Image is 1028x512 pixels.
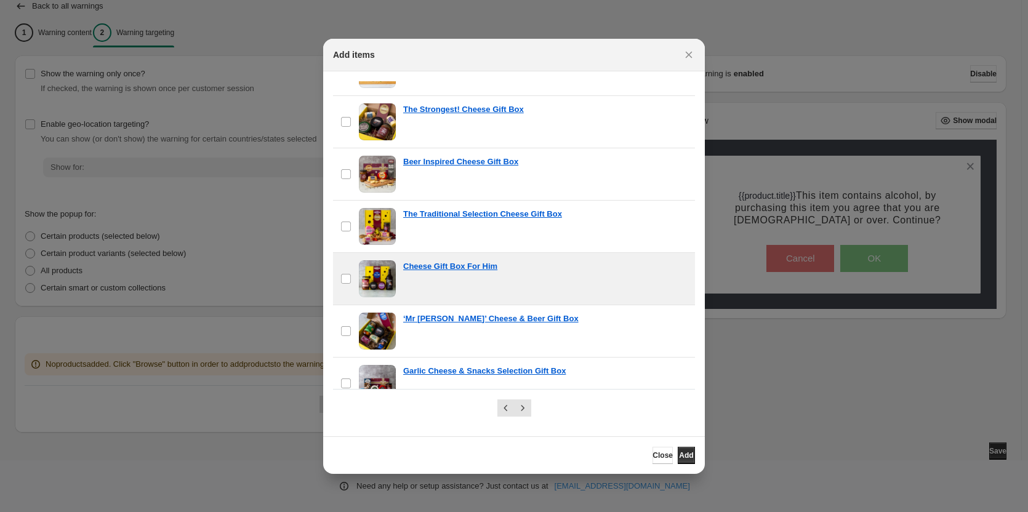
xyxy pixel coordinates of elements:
a: Cheese Gift Box For Him [403,260,497,273]
button: Previous [497,399,515,417]
nav: Pagination [497,399,531,417]
a: The Strongest! Cheese Gift Box [403,103,524,116]
a: ‘Mr [PERSON_NAME]’ Cheese & Beer Gift Box [403,313,579,325]
button: Close [680,46,697,63]
button: Add [678,447,695,464]
button: Next [514,399,531,417]
a: Garlic Cheese & Snacks Selection Gift Box [403,365,566,377]
a: Beer Inspired Cheese Gift Box [403,156,518,168]
h2: Add items [333,49,375,61]
img: Beer Inspired Cheese Gift Box [359,156,396,193]
img: Cheese Gift Box For Him [359,260,396,297]
img: The Traditional Selection Cheese Gift Box [359,208,396,245]
a: The Traditional Selection Cheese Gift Box [403,208,562,220]
img: Garlic Cheese & Snacks Selection Gift Box [359,365,396,402]
span: Close [653,450,673,460]
button: Close [653,447,673,464]
span: Add [679,450,693,460]
img: ‘Mr Grumpy’ Cheese & Beer Gift Box [359,313,396,350]
img: The Strongest! Cheese Gift Box [359,103,396,140]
